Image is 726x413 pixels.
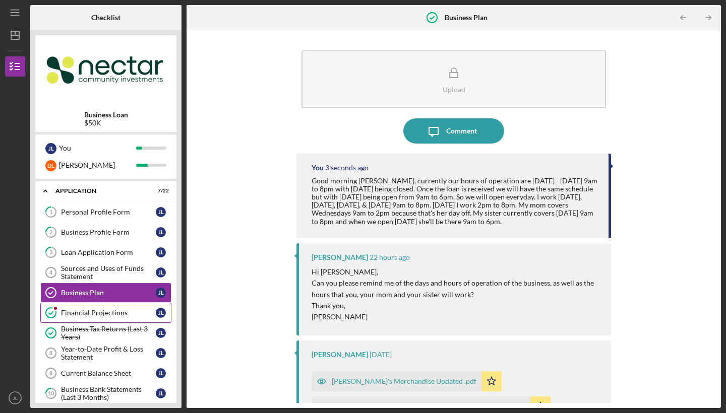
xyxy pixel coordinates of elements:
[332,402,525,410] div: [PERSON_NAME]'s Delux Caribbean Market Assumptions.pdf
[91,14,120,22] b: Checklist
[49,269,53,276] tspan: 4
[59,140,136,157] div: You
[45,143,56,154] div: J L
[156,267,166,278] div: J L
[35,40,176,101] img: Product logo
[49,350,52,356] tspan: 8
[332,377,476,385] div: [PERSON_NAME]'s Merchandise Updated .pdf
[61,385,156,401] div: Business Bank Statements (Last 3 Months)
[40,283,171,303] a: Business PlanJL
[312,164,324,172] div: You
[151,188,169,194] div: 7 / 22
[156,348,166,358] div: J L
[40,202,171,222] a: 1Personal Profile FormJL
[312,253,368,261] div: [PERSON_NAME]
[156,328,166,338] div: J L
[40,303,171,323] a: Financial ProjectionsJL
[61,345,156,361] div: Year-to-Date Profit & Loss Statement
[312,351,368,359] div: [PERSON_NAME]
[156,247,166,257] div: J L
[370,253,410,261] time: 2025-09-10 17:21
[40,242,171,262] a: 3Loan Application FormJL
[49,249,52,256] tspan: 3
[312,266,601,278] p: Hi [PERSON_NAME],
[84,119,128,127] div: $50K
[156,368,166,378] div: J L
[156,207,166,217] div: J L
[156,308,166,318] div: J L
[48,390,54,397] tspan: 10
[443,86,465,93] div: Upload
[49,370,52,376] tspan: 9
[61,309,156,317] div: Financial Projections
[84,111,128,119] b: Business Loan
[301,50,606,108] button: Upload
[312,300,601,311] p: Thank you,
[5,388,25,408] button: JL
[40,343,171,363] a: 8Year-to-Date Profit & Loss StatementJL
[40,222,171,242] a: 2Business Profile FormJL
[325,164,369,172] time: 2025-09-11 15:05
[61,264,156,281] div: Sources and Uses of Funds Statement
[312,177,598,226] div: Good morning [PERSON_NAME], currently our hours of operation are [DATE] - [DATE] 9am to 8pm with ...
[61,248,156,256] div: Loan Application Form
[312,311,601,322] p: [PERSON_NAME]
[312,371,502,391] button: [PERSON_NAME]'s Merchandise Updated .pdf
[61,369,156,377] div: Current Balance Sheet
[40,323,171,343] a: Business Tax Returns (Last 3 Years)JL
[370,351,392,359] time: 2025-09-08 13:17
[156,227,166,237] div: J L
[403,118,504,144] button: Comment
[445,14,488,22] b: Business Plan
[45,160,56,171] div: D L
[13,395,18,401] text: JL
[61,289,156,297] div: Business Plan
[312,278,601,300] p: Can you please remind me of the days and hours of operation of the business, as well as the hours...
[446,118,477,144] div: Comment
[40,363,171,383] a: 9Current Balance SheetJL
[156,288,166,298] div: J L
[59,157,136,174] div: [PERSON_NAME]
[40,262,171,283] a: 4Sources and Uses of Funds StatementJL
[61,228,156,236] div: Business Profile Form
[61,208,156,216] div: Personal Profile Form
[40,383,171,403] a: 10Business Bank Statements (Last 3 Months)JL
[61,325,156,341] div: Business Tax Returns (Last 3 Years)
[55,188,144,194] div: Application
[156,388,166,398] div: J L
[49,229,52,236] tspan: 2
[49,209,52,216] tspan: 1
